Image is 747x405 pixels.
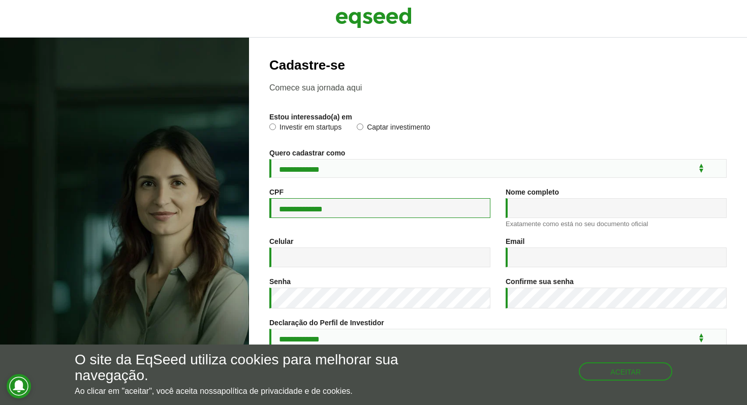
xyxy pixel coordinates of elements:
[269,189,284,196] label: CPF
[579,362,672,381] button: Aceitar
[269,123,276,130] input: Investir em startups
[269,149,345,157] label: Quero cadastrar como
[75,352,433,384] h5: O site da EqSeed utiliza cookies para melhorar sua navegação.
[506,238,524,245] label: Email
[222,387,351,395] a: política de privacidade e de cookies
[357,123,430,134] label: Captar investimento
[269,123,341,134] label: Investir em startups
[269,58,727,73] h2: Cadastre-se
[269,83,727,92] p: Comece sua jornada aqui
[269,238,293,245] label: Celular
[506,189,559,196] label: Nome completo
[506,278,574,285] label: Confirme sua senha
[269,113,352,120] label: Estou interessado(a) em
[357,123,363,130] input: Captar investimento
[269,278,291,285] label: Senha
[506,221,727,227] div: Exatamente como está no seu documento oficial
[269,319,384,326] label: Declaração do Perfil de Investidor
[335,5,412,30] img: EqSeed Logo
[75,386,433,396] p: Ao clicar em "aceitar", você aceita nossa .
